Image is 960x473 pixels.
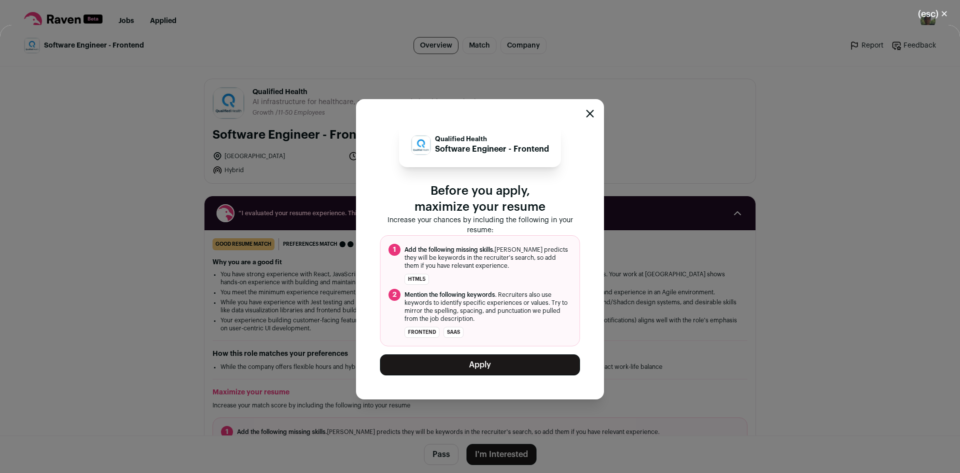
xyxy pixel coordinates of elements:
li: SaaS [443,327,463,338]
span: Add the following missing skills. [404,247,494,253]
button: Apply [380,354,580,375]
p: Increase your chances by including the following in your resume: [380,215,580,235]
p: Qualified Health [435,135,549,143]
p: Software Engineer - Frontend [435,143,549,155]
span: . Recruiters also use keywords to identify specific experiences or values. Try to mirror the spel... [404,291,571,323]
li: frontend [404,327,439,338]
span: 1 [388,244,400,256]
img: 52a8f5d1c42e99ee0614c38c8de449611bf74ecea92415789f64ed05b171394e.jpg [411,136,430,155]
span: 2 [388,289,400,301]
button: Close modal [586,110,594,118]
li: HTML5 [404,274,429,285]
p: Before you apply, maximize your resume [380,183,580,215]
button: Close modal [906,3,960,25]
span: Mention the following keywords [404,292,495,298]
span: [PERSON_NAME] predicts they will be keywords in the recruiter's search, so add them if you have r... [404,246,571,270]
